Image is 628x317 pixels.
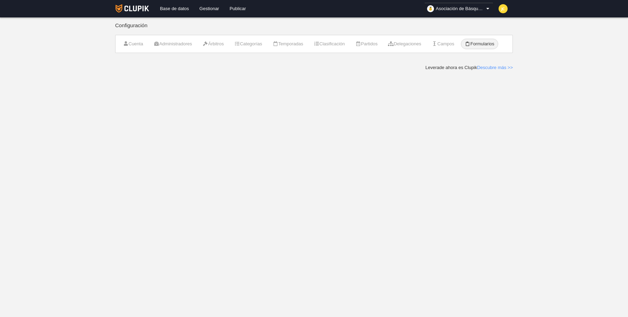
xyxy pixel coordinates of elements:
[115,23,513,35] div: Configuración
[115,4,149,13] img: Clupik
[425,65,513,71] div: Leverade ahora es Clupik
[269,39,307,49] a: Temporadas
[119,39,147,49] a: Cuenta
[436,5,485,12] span: Asociación de Básquetbol de Los Andes
[424,3,493,15] a: Asociación de Básquetbol de Los Andes
[477,65,513,70] a: Descubre más >>
[428,39,458,49] a: Campos
[461,39,498,49] a: Formularios
[427,5,434,12] img: organizador.30x30.png
[351,39,381,49] a: Partidos
[384,39,425,49] a: Delegaciones
[199,39,227,49] a: Árbitros
[150,39,196,49] a: Administradores
[499,4,508,13] img: c2l6ZT0zMHgzMCZmcz05JnRleHQ9SkMmYmc9ZmRkODM1.png
[310,39,349,49] a: Clasificación
[230,39,266,49] a: Categorías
